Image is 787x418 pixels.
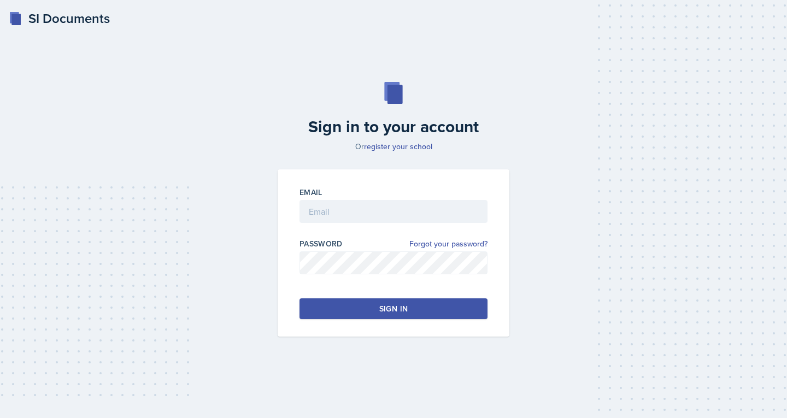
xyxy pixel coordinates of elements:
[409,238,488,250] a: Forgot your password?
[379,303,408,314] div: Sign in
[271,141,516,152] p: Or
[271,117,516,137] h2: Sign in to your account
[364,141,432,152] a: register your school
[299,298,488,319] button: Sign in
[9,9,110,28] a: SI Documents
[299,238,343,249] label: Password
[299,187,322,198] label: Email
[299,200,488,223] input: Email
